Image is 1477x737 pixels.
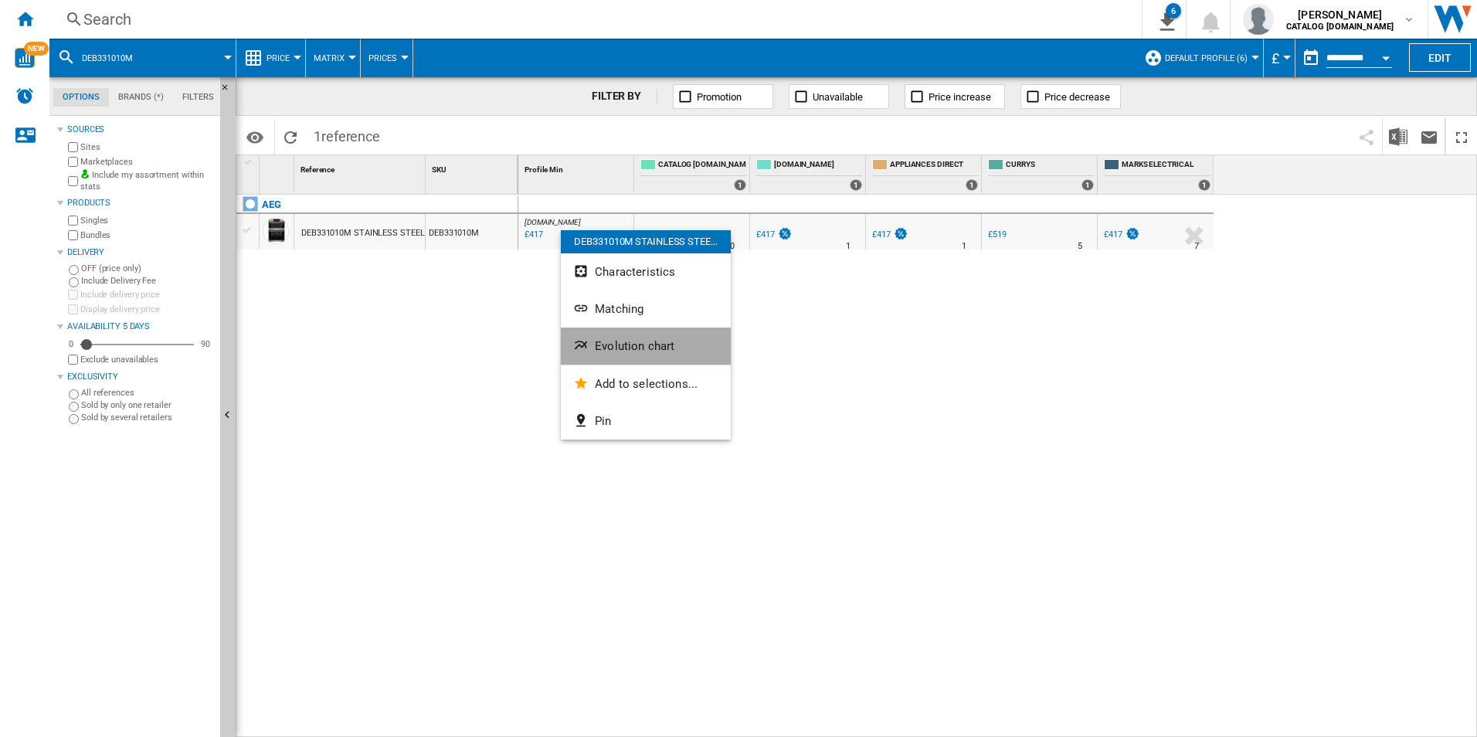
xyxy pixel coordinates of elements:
[561,328,731,365] button: Evolution chart
[595,265,675,279] span: Characteristics
[561,230,731,253] div: DEB331010M STAINLESS STEE...
[595,302,643,316] span: Matching
[561,365,731,402] button: Add to selections...
[561,253,731,290] button: Characteristics
[595,377,698,391] span: Add to selections...
[561,402,731,440] button: Pin...
[595,339,674,353] span: Evolution chart
[595,414,611,428] span: Pin
[561,290,731,328] button: Matching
